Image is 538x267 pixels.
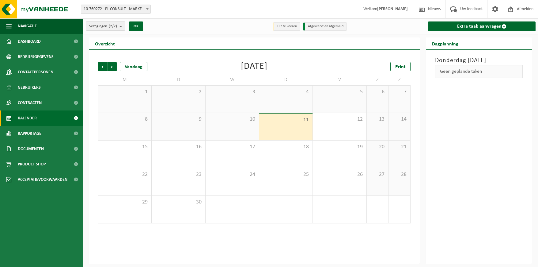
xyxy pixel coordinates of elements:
[370,171,385,178] span: 27
[316,89,363,95] span: 5
[89,22,117,31] span: Vestigingen
[98,74,152,85] td: M
[155,171,202,178] span: 23
[435,65,523,78] div: Geen geplande taken
[89,37,121,49] h2: Overzicht
[313,74,366,85] td: V
[316,171,363,178] span: 26
[259,74,313,85] td: D
[101,116,148,123] span: 8
[273,22,300,31] li: Uit te voeren
[101,144,148,150] span: 15
[377,7,408,11] strong: [PERSON_NAME]
[428,21,536,31] a: Extra taak aanvragen
[392,116,407,123] span: 14
[86,21,125,31] button: Vestigingen(2/2)
[316,116,363,123] span: 12
[209,171,256,178] span: 24
[129,21,143,31] button: OK
[303,22,347,31] li: Afgewerkt en afgemeld
[262,117,309,123] span: 11
[18,49,54,64] span: Bedrijfsgegevens
[370,144,385,150] span: 20
[18,172,67,187] span: Acceptatievoorwaarden
[395,64,406,69] span: Print
[98,62,107,71] span: Vorige
[81,5,150,14] span: 10-760272 - PL CONSULT - MARKE
[155,116,202,123] span: 9
[209,144,256,150] span: 17
[155,89,202,95] span: 2
[435,56,523,65] h3: Donderdag [DATE]
[109,24,117,28] count: (2/2)
[370,89,385,95] span: 6
[18,141,44,157] span: Documenten
[209,89,256,95] span: 3
[206,74,259,85] td: W
[262,171,309,178] span: 25
[18,18,37,34] span: Navigatie
[209,116,256,123] span: 10
[18,126,41,141] span: Rapportage
[81,5,151,14] span: 10-760272 - PL CONSULT - MARKE
[155,144,202,150] span: 16
[120,62,147,71] div: Vandaag
[390,62,411,71] a: Print
[392,89,407,95] span: 7
[392,144,407,150] span: 21
[18,64,53,80] span: Contactpersonen
[262,89,309,95] span: 4
[18,80,41,95] span: Gebruikers
[367,74,388,85] td: Z
[392,171,407,178] span: 28
[108,62,117,71] span: Volgende
[18,95,42,110] span: Contracten
[18,34,41,49] span: Dashboard
[241,62,267,71] div: [DATE]
[152,74,205,85] td: D
[262,144,309,150] span: 18
[388,74,410,85] td: Z
[155,199,202,206] span: 30
[101,199,148,206] span: 29
[370,116,385,123] span: 13
[18,110,37,126] span: Kalender
[316,144,363,150] span: 19
[101,89,148,95] span: 1
[18,157,46,172] span: Product Shop
[101,171,148,178] span: 22
[426,37,464,49] h2: Dagplanning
